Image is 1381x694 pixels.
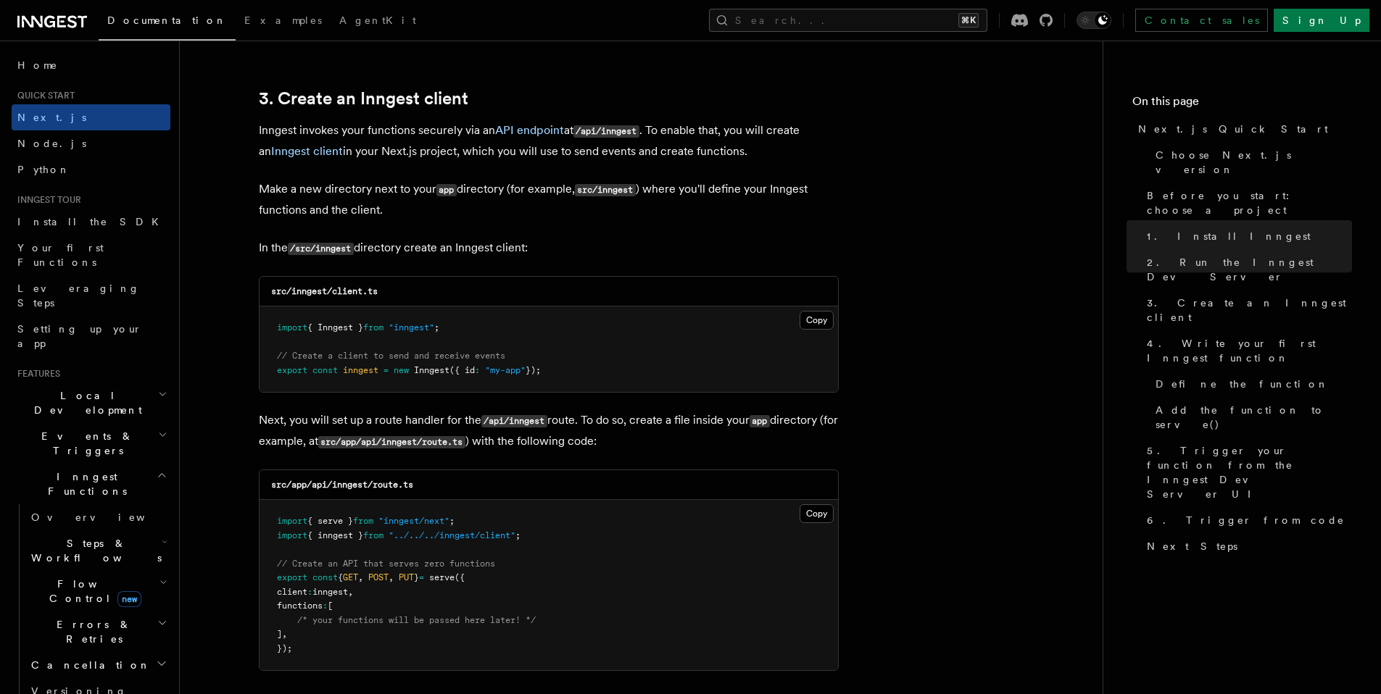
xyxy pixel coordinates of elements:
code: app [750,415,770,427]
span: Next.js Quick Start [1138,122,1328,136]
a: Overview [25,504,170,530]
button: Local Development [12,382,170,423]
a: 5. Trigger your function from the Inngest Dev Server UI [1141,438,1352,507]
code: src/inngest/client.ts [271,286,378,296]
span: Steps & Workflows [25,536,162,565]
span: "inngest/next" [378,516,449,526]
span: Home [17,58,58,72]
p: Make a new directory next to your directory (for example, ) where you'll define your Inngest func... [259,179,839,220]
span: import [277,516,307,526]
a: Documentation [99,4,236,41]
span: "my-app" [485,365,526,375]
a: Sign Up [1274,9,1369,32]
button: Errors & Retries [25,611,170,652]
a: 3. Create an Inngest client [1141,290,1352,330]
span: Next Steps [1147,539,1237,553]
p: In the directory create an Inngest client: [259,238,839,259]
p: Inngest invokes your functions securely via an at . To enable that, you will create an in your Ne... [259,120,839,162]
code: src/app/api/inngest/route.ts [271,480,413,490]
span: Next.js [17,112,86,123]
button: Inngest Functions [12,464,170,504]
span: : [307,587,312,597]
kbd: ⌘K [958,13,979,28]
a: Setting up your app [12,316,170,356]
span: // Create a client to send and receive events [277,351,505,361]
span: }); [526,365,541,375]
span: const [312,572,338,582]
code: app [436,184,457,196]
a: API endpoint [495,123,564,137]
span: }); [277,643,292,653]
span: from [363,322,383,333]
a: Leveraging Steps [12,275,170,316]
code: /api/inngest [573,125,639,138]
span: , [348,587,353,597]
a: Home [12,52,170,78]
span: , [282,629,287,639]
code: /api/inngest [481,415,547,427]
code: src/app/api/inngest/route.ts [318,436,465,448]
span: ({ [455,572,465,582]
span: const [312,365,338,375]
a: Contact sales [1135,9,1268,32]
span: 5. Trigger your function from the Inngest Dev Server UI [1147,443,1352,501]
span: 2. Run the Inngest Dev Server [1147,255,1352,284]
span: ; [449,516,455,526]
span: client [277,587,307,597]
span: GET [343,572,358,582]
a: Your first Functions [12,235,170,275]
a: Install the SDK [12,209,170,235]
span: Local Development [12,388,158,417]
span: ] [277,629,282,639]
button: Toggle dark mode [1077,12,1111,29]
span: , [389,572,394,582]
a: Node.js [12,130,170,156]
span: Node.js [17,138,86,149]
span: Inngest [414,365,449,375]
a: AgentKit [331,4,425,39]
span: import [277,530,307,540]
span: Examples [244,14,322,26]
code: /src/inngest [288,243,354,255]
a: Define the function [1150,371,1352,397]
span: Errors & Retries [25,617,157,646]
span: "inngest" [389,322,434,333]
span: Inngest Functions [12,469,157,498]
a: Next.js Quick Start [1132,116,1352,142]
span: Setting up your app [17,323,142,349]
span: , [358,572,363,582]
span: Add the function to serve() [1156,403,1352,432]
span: ; [515,530,521,540]
span: { Inngest } [307,322,363,333]
a: 2. Run the Inngest Dev Server [1141,249,1352,290]
code: src/inngest [575,184,636,196]
a: Add the function to serve() [1150,397,1352,438]
span: Choose Next.js version [1156,148,1352,177]
span: from [353,516,373,526]
h4: On this page [1132,93,1352,116]
span: AgentKit [339,14,416,26]
span: "../../../inngest/client" [389,530,515,540]
span: export [277,572,307,582]
span: inngest [343,365,378,375]
span: : [475,365,480,375]
span: Python [17,164,70,175]
a: 3. Create an Inngest client [259,88,468,109]
span: Quick start [12,90,75,101]
span: : [323,601,328,611]
span: Documentation [107,14,227,26]
span: Your first Functions [17,242,104,268]
span: 3. Create an Inngest client [1147,296,1352,325]
span: export [277,365,307,375]
p: Next, you will set up a route handler for the route. To do so, create a file inside your director... [259,410,839,452]
span: = [419,572,424,582]
span: Leveraging Steps [17,283,140,309]
span: Cancellation [25,658,151,672]
span: 6. Trigger from code [1147,513,1345,527]
span: } [414,572,419,582]
a: Examples [236,4,331,39]
span: new [394,365,409,375]
span: Events & Triggers [12,429,158,458]
span: serve [429,572,455,582]
button: Flow Controlnew [25,571,170,611]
